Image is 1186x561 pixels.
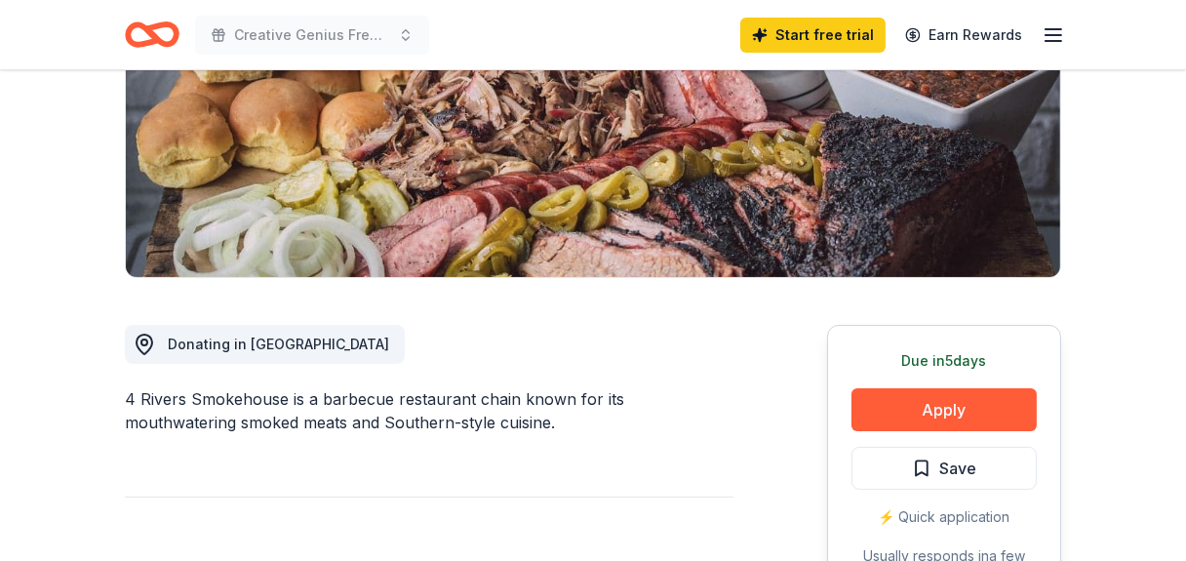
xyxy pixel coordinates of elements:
div: ⚡️ Quick application [851,505,1037,529]
button: Creative Genius Free AfterSchool Program [195,16,429,55]
span: Donating in [GEOGRAPHIC_DATA] [168,336,389,352]
button: Apply [851,388,1037,431]
a: Start free trial [740,18,886,53]
div: Due in 5 days [851,349,1037,373]
a: Earn Rewards [893,18,1034,53]
a: Home [125,12,179,58]
span: Creative Genius Free AfterSchool Program [234,23,390,47]
span: Save [939,456,976,481]
button: Save [851,447,1037,490]
div: 4 Rivers Smokehouse is a barbecue restaurant chain known for its mouthwatering smoked meats and S... [125,387,733,434]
